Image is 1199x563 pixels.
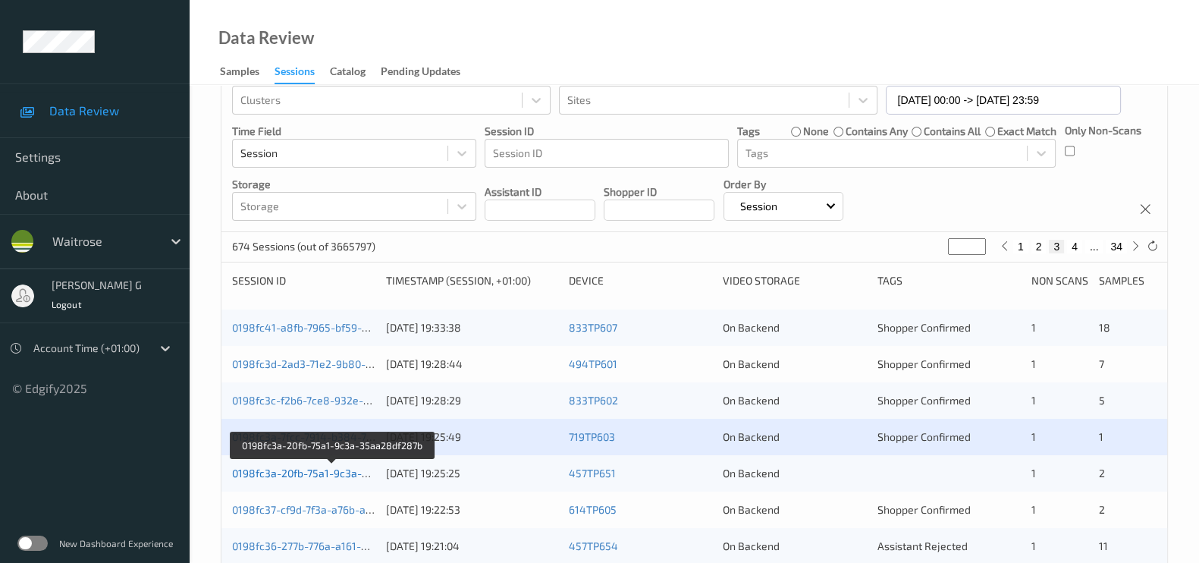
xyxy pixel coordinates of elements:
[1013,240,1028,253] button: 1
[877,539,968,552] span: Assistant Rejected
[1099,503,1105,516] span: 2
[232,177,476,192] p: Storage
[1031,394,1036,407] span: 1
[220,64,259,83] div: Samples
[1049,240,1064,253] button: 3
[1067,240,1082,253] button: 4
[1031,357,1036,370] span: 1
[723,273,866,288] div: Video Storage
[803,124,829,139] label: none
[220,61,275,83] a: Samples
[1031,273,1089,288] div: Non Scans
[330,64,366,83] div: Catalog
[232,430,434,443] a: 0198fc3a-7fcc-7914-b384-7800b2de5999
[569,357,617,370] a: 494TP601
[877,357,971,370] span: Shopper Confirmed
[275,64,315,84] div: Sessions
[846,124,908,139] label: contains any
[723,502,866,517] div: On Backend
[386,273,558,288] div: Timestamp (Session, +01:00)
[877,273,1021,288] div: Tags
[569,503,617,516] a: 614TP605
[218,30,314,46] div: Data Review
[386,502,558,517] div: [DATE] 19:22:53
[1031,321,1036,334] span: 1
[737,124,760,139] p: Tags
[1099,273,1157,288] div: Samples
[232,467,433,480] a: 0198fc3a-20fb-75a1-9c3a-35aa28df287b
[1031,467,1036,480] span: 1
[232,321,435,334] a: 0198fc41-a8fb-7965-bf59-047148c838b2
[232,357,433,370] a: 0198fc3d-2ad3-71e2-9b80-230fa3370cb1
[569,321,617,334] a: 833TP607
[723,357,866,372] div: On Backend
[381,61,476,83] a: Pending Updates
[569,430,615,443] a: 719TP603
[723,429,866,445] div: On Backend
[1099,539,1108,552] span: 11
[569,273,712,288] div: Device
[735,199,783,214] p: Session
[1031,240,1047,253] button: 2
[1065,123,1141,138] p: Only Non-Scans
[723,539,866,554] div: On Backend
[232,503,432,516] a: 0198fc37-cf9d-7f3a-a76b-aa4b23590e7c
[997,124,1056,139] label: exact match
[232,394,435,407] a: 0198fc3c-f2b6-7ce8-932e-95ec599aa3e7
[569,539,618,552] a: 457TP654
[723,466,866,481] div: On Backend
[723,177,843,192] p: Order By
[232,273,375,288] div: Session ID
[1099,394,1105,407] span: 5
[386,320,558,335] div: [DATE] 19:33:38
[723,320,866,335] div: On Backend
[569,394,618,407] a: 833TP602
[1099,321,1110,334] span: 18
[1031,430,1036,443] span: 1
[1106,240,1127,253] button: 34
[485,124,729,139] p: Session ID
[386,466,558,481] div: [DATE] 19:25:25
[232,539,433,552] a: 0198fc36-277b-776a-a161-e4d7909ceeea
[386,539,558,554] div: [DATE] 19:21:04
[232,124,476,139] p: Time Field
[386,429,558,445] div: [DATE] 19:25:49
[924,124,981,139] label: contains all
[1031,503,1036,516] span: 1
[330,61,381,83] a: Catalog
[1099,467,1105,480] span: 2
[232,239,375,254] p: 674 Sessions (out of 3665797)
[1085,240,1103,253] button: ...
[877,321,971,334] span: Shopper Confirmed
[877,503,971,516] span: Shopper Confirmed
[723,393,866,408] div: On Backend
[604,184,714,200] p: Shopper ID
[1099,357,1104,370] span: 7
[877,430,971,443] span: Shopper Confirmed
[1099,430,1103,443] span: 1
[485,184,595,200] p: Assistant ID
[569,467,616,480] a: 457TP651
[877,394,971,407] span: Shopper Confirmed
[386,393,558,408] div: [DATE] 19:28:29
[381,64,460,83] div: Pending Updates
[275,61,330,84] a: Sessions
[386,357,558,372] div: [DATE] 19:28:44
[1031,539,1036,552] span: 1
